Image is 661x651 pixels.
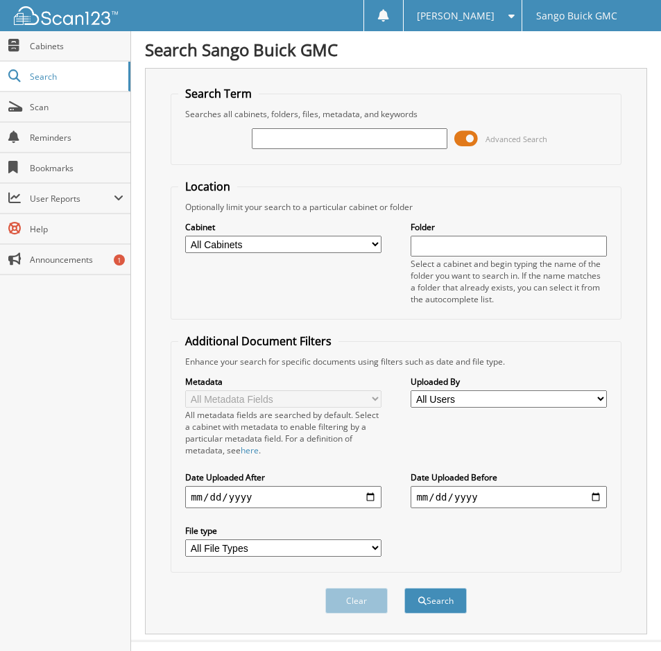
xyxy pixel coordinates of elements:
[411,471,606,483] label: Date Uploaded Before
[30,193,114,205] span: User Reports
[30,40,123,52] span: Cabinets
[417,12,495,20] span: [PERSON_NAME]
[411,221,606,233] label: Folder
[404,588,467,614] button: Search
[178,86,259,101] legend: Search Term
[178,356,614,367] div: Enhance your search for specific documents using filters such as date and file type.
[30,132,123,144] span: Reminders
[486,134,547,144] span: Advanced Search
[114,254,125,266] div: 1
[30,71,121,83] span: Search
[145,38,647,61] h1: Search Sango Buick GMC
[178,333,338,349] legend: Additional Document Filters
[411,486,606,508] input: end
[30,101,123,113] span: Scan
[241,444,259,456] a: here
[30,162,123,174] span: Bookmarks
[30,254,123,266] span: Announcements
[185,376,381,388] label: Metadata
[178,201,614,213] div: Optionally limit your search to a particular cabinet or folder
[536,12,617,20] span: Sango Buick GMC
[185,221,381,233] label: Cabinet
[178,108,614,120] div: Searches all cabinets, folders, files, metadata, and keywords
[185,471,381,483] label: Date Uploaded After
[185,409,381,456] div: All metadata fields are searched by default. Select a cabinet with metadata to enable filtering b...
[178,179,237,194] legend: Location
[185,486,381,508] input: start
[325,588,388,614] button: Clear
[185,525,381,537] label: File type
[30,223,123,235] span: Help
[411,376,606,388] label: Uploaded By
[411,258,606,305] div: Select a cabinet and begin typing the name of the folder you want to search in. If the name match...
[14,6,118,25] img: scan123-logo-white.svg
